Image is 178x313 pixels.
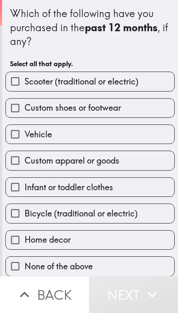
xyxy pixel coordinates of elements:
button: Vehicle [6,125,174,144]
span: Custom apparel or goods [25,155,119,166]
span: Infant or toddler clothes [25,181,113,193]
button: None of the above [6,257,174,276]
span: Custom shoes or footwear [25,102,121,114]
b: past 12 months [85,21,158,34]
span: None of the above [25,261,93,272]
button: Infant or toddler clothes [6,178,174,196]
button: Custom apparel or goods [6,151,174,170]
button: Scooter (traditional or electric) [6,72,174,91]
button: Home decor [6,231,174,249]
span: Home decor [25,234,71,246]
button: Bicycle (traditional or electric) [6,204,174,223]
button: Custom shoes or footwear [6,99,174,117]
div: Which of the following have you purchased in the , if any? [10,7,170,49]
h6: Select all that apply. [10,59,170,68]
span: Scooter (traditional or electric) [25,76,138,87]
span: Vehicle [25,129,52,140]
button: Next [89,276,178,313]
span: Bicycle (traditional or electric) [25,208,138,219]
